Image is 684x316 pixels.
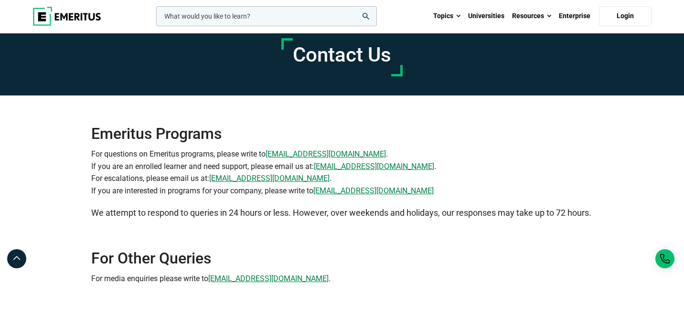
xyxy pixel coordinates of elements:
[156,6,377,26] input: woocommerce-product-search-field-0
[91,249,593,268] h2: For Other Queries
[314,160,434,173] a: [EMAIL_ADDRESS][DOMAIN_NAME]
[266,148,386,160] a: [EMAIL_ADDRESS][DOMAIN_NAME]
[313,185,434,197] a: [EMAIL_ADDRESS][DOMAIN_NAME]
[208,273,329,285] a: [EMAIL_ADDRESS][DOMAIN_NAME]
[91,95,593,143] h2: Emeritus Programs
[91,206,593,220] p: We attempt to respond to queries in 24 hours or less. However, over weekends and holidays, our re...
[91,148,593,197] p: For questions on Emeritus programs, please write to . If you are an enrolled learner and need sup...
[599,6,652,26] a: Login
[293,43,391,67] h1: Contact Us
[209,172,330,185] a: [EMAIL_ADDRESS][DOMAIN_NAME]
[91,273,593,285] p: For media enquiries please write to .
